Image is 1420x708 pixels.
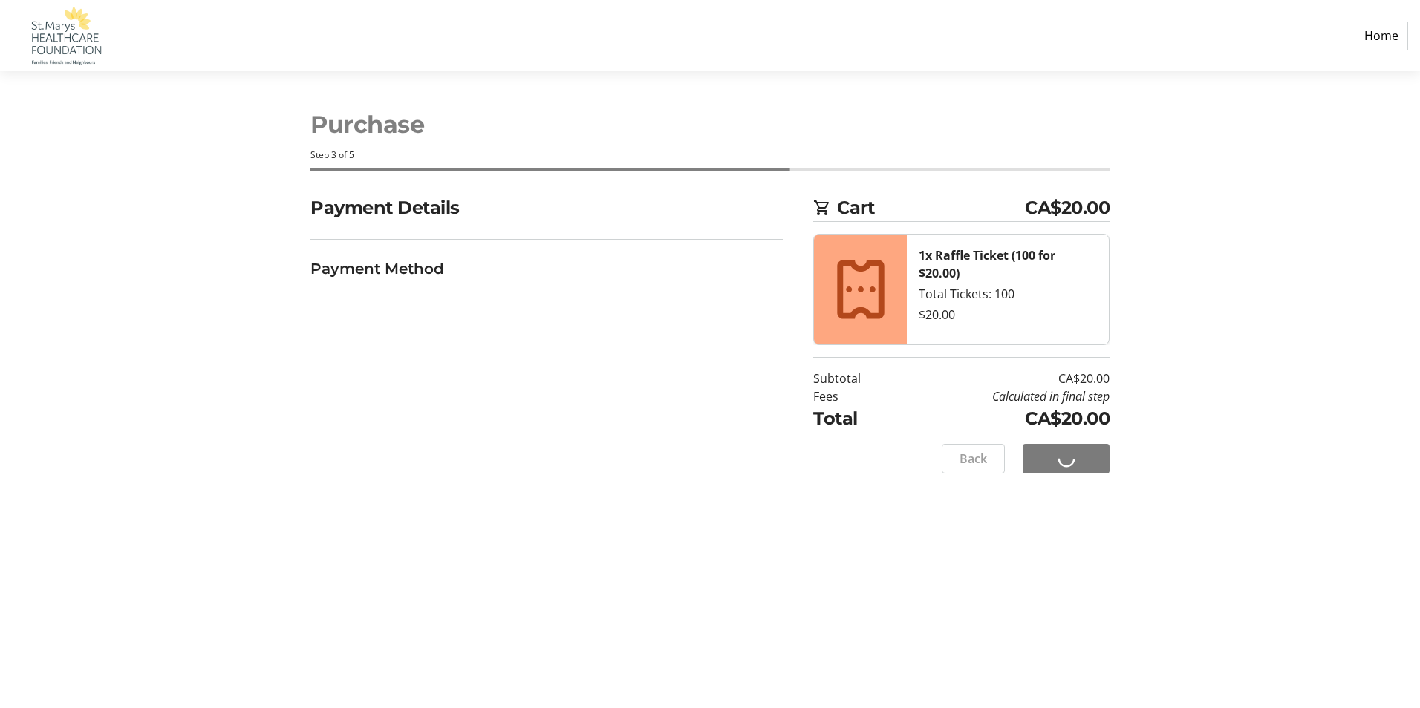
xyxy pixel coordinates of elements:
[899,387,1110,405] td: Calculated in final step
[813,387,899,405] td: Fees
[919,285,1097,303] div: Total Tickets: 100
[899,405,1110,432] td: CA$20.00
[1025,194,1110,221] span: CA$20.00
[310,194,783,221] h2: Payment Details
[12,6,117,65] img: St. Marys Healthcare Foundation's Logo
[310,258,783,280] h3: Payment Method
[919,247,1055,281] strong: 1x Raffle Ticket (100 for $20.00)
[837,194,1025,221] span: Cart
[1355,22,1408,50] a: Home
[310,148,1110,162] div: Step 3 of 5
[813,370,899,387] td: Subtotal
[899,370,1110,387] td: CA$20.00
[310,107,1110,142] h1: Purchase
[919,306,1097,324] div: $20.00
[813,405,899,432] td: Total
